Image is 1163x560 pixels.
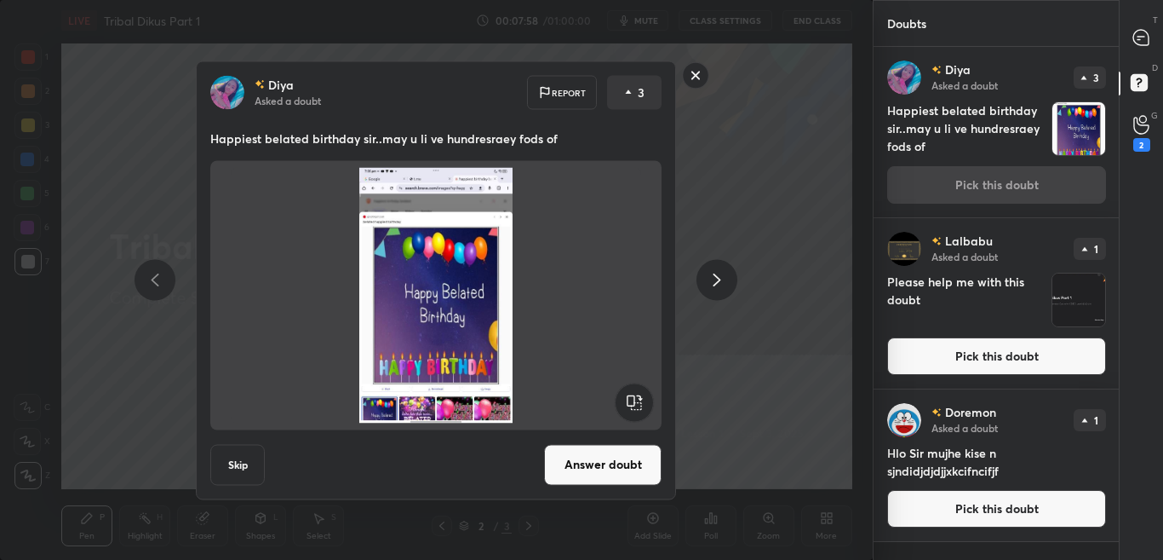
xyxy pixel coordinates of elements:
[887,444,1106,480] h4: Hlo Sir mujhe kise n sjndidjdjdjjxkcifncifjf
[210,130,662,147] p: Happiest belated birthday sir..may u li ve hundresraey fods of
[931,408,942,418] img: no-rating-badge.077c3623.svg
[638,84,645,101] p: 3
[887,403,921,437] img: 9d5b34f756434319b302805624eafac6.jpg
[544,444,662,485] button: Answer doubt
[887,338,1106,375] button: Pick this doubt
[1152,61,1158,74] p: D
[931,250,998,263] p: Asked a doubt
[1093,72,1099,83] p: 3
[887,61,921,95] img: c6c85635029f4f23b02e7f78d556cf35.jpg
[931,237,942,246] img: no-rating-badge.077c3623.svg
[527,75,597,109] div: Report
[1094,415,1098,425] p: 1
[231,167,641,423] img: 17569083245CSJCC.JPEG
[1151,109,1158,122] p: G
[887,101,1045,156] h4: Happiest belated birthday sir..may u li ve hundresraey fods of
[931,421,998,435] p: Asked a doubt
[1133,138,1150,152] div: 2
[874,1,940,46] p: Doubts
[874,47,1120,560] div: grid
[255,93,321,107] p: Asked a doubt
[1153,14,1158,26] p: T
[887,232,921,266] img: 1942a5e4e2b8415d8ccd834709f89722.jpg
[887,490,1106,528] button: Pick this doubt
[1052,102,1105,155] img: 17569083245CSJCC.JPEG
[887,273,1045,327] h4: Please help me with this doubt
[945,63,971,77] p: Diya
[1094,244,1098,254] p: 1
[1052,274,1105,326] img: 175690839947GO5Y.jpeg
[945,234,993,248] p: Lalbabu
[931,66,942,75] img: no-rating-badge.077c3623.svg
[945,406,996,419] p: Doremon
[210,75,244,109] img: c6c85635029f4f23b02e7f78d556cf35.jpg
[210,444,265,485] button: Skip
[931,78,998,92] p: Asked a doubt
[255,80,265,89] img: no-rating-badge.077c3623.svg
[268,78,294,91] p: Diya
